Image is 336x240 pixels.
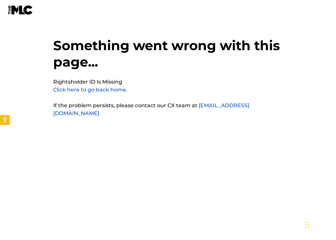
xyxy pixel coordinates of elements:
div: Glisser [305,215,309,235]
a: Click here to go back home. [53,87,127,93]
img: MLC Logo [8,5,33,15]
div: Widget de chat [303,209,336,240]
iframe: Chat Widget [303,209,336,240]
a: [EMAIL_ADDRESS][DOMAIN_NAME] [53,102,249,116]
p: If the problem persists, please contact our CX team at [53,102,283,117]
h1: Something went wrong with this page... [53,37,283,78]
pre: Rightsholder ID Is Missing [53,78,122,86]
